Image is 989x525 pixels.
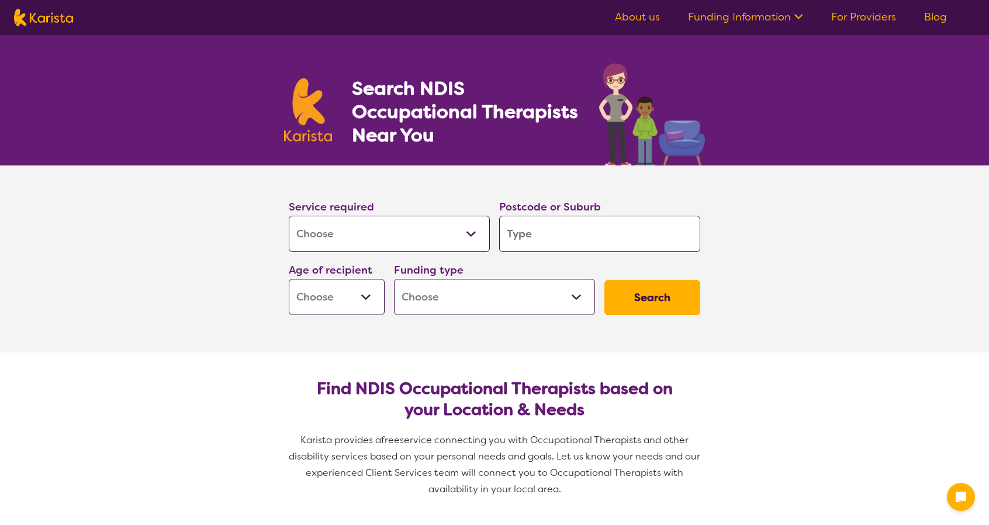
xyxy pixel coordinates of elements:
a: For Providers [831,10,896,24]
label: Postcode or Suburb [499,200,601,214]
img: occupational-therapy [599,63,705,165]
a: Blog [924,10,947,24]
span: free [381,434,400,446]
span: service connecting you with Occupational Therapists and other disability services based on your p... [289,434,703,495]
a: About us [615,10,660,24]
a: Funding Information [688,10,803,24]
input: Type [499,216,700,252]
label: Funding type [394,263,464,277]
h1: Search NDIS Occupational Therapists Near You [352,77,579,147]
button: Search [604,280,700,315]
label: Age of recipient [289,263,372,277]
h2: Find NDIS Occupational Therapists based on your Location & Needs [298,378,691,420]
img: Karista logo [284,78,332,141]
span: Karista provides a [300,434,381,446]
label: Service required [289,200,374,214]
img: Karista logo [14,9,73,26]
